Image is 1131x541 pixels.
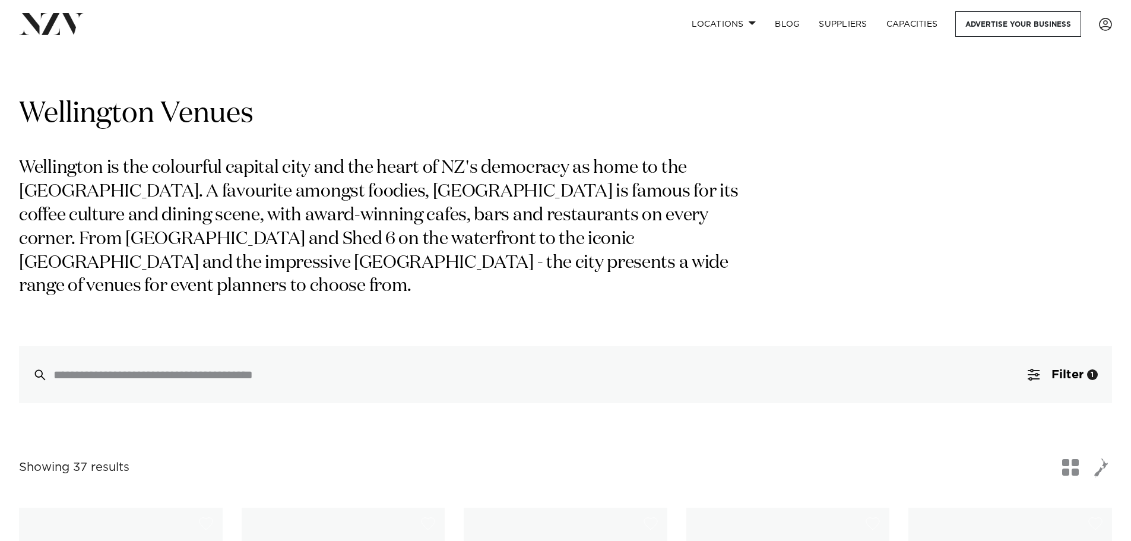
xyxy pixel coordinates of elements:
a: Capacities [877,11,948,37]
button: Filter1 [1013,346,1112,403]
a: Advertise your business [955,11,1081,37]
a: SUPPLIERS [809,11,876,37]
p: Wellington is the colourful capital city and the heart of NZ's democracy as home to the [GEOGRAPH... [19,157,753,299]
img: nzv-logo.png [19,13,84,34]
span: Filter [1051,369,1084,381]
div: 1 [1087,369,1098,380]
div: Showing 37 results [19,458,129,477]
a: Locations [682,11,765,37]
a: BLOG [765,11,809,37]
h1: Wellington Venues [19,96,1112,133]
